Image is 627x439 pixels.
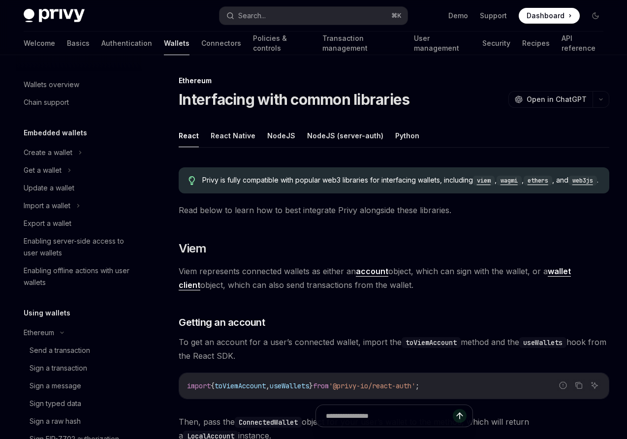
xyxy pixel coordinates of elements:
a: Sign a message [16,377,142,395]
a: API reference [562,31,603,55]
span: Read below to learn how to best integrate Privy alongside these libraries. [179,203,609,217]
span: from [313,381,329,390]
span: Viem [179,241,207,256]
button: Toggle dark mode [588,8,603,24]
div: Enabling server-side access to user wallets [24,235,136,259]
div: Create a wallet [24,147,72,158]
div: Ethereum [179,76,609,86]
h5: Using wallets [24,307,70,319]
span: { [211,381,215,390]
div: Sign typed data [30,398,81,409]
span: Open in ChatGPT [527,94,587,104]
a: viem [473,176,495,184]
span: } [309,381,313,390]
h1: Interfacing with common libraries [179,91,409,108]
a: Chain support [16,94,142,111]
a: Welcome [24,31,55,55]
button: React Native [211,124,255,147]
a: Send a transaction [16,342,142,359]
div: Export a wallet [24,218,71,229]
div: Chain support [24,96,69,108]
strong: account [356,266,388,276]
code: useWallets [519,337,566,348]
code: wagmi [497,176,522,186]
div: Wallets overview [24,79,79,91]
button: Send message [453,409,467,423]
button: Search...⌘K [219,7,408,25]
svg: Tip [188,176,195,185]
a: Support [480,11,507,21]
a: account [356,266,388,277]
a: web3js [568,176,597,184]
div: Sign a message [30,380,81,392]
div: Enabling offline actions with user wallets [24,265,136,288]
span: '@privy-io/react-auth' [329,381,415,390]
div: Ethereum [24,327,54,339]
span: Getting an account [179,315,265,329]
span: Dashboard [527,11,564,21]
code: toViemAccount [402,337,461,348]
button: Ask AI [588,379,601,392]
span: To get an account for a user’s connected wallet, import the method and the hook from the React SDK. [179,335,609,363]
a: Enabling server-side access to user wallets [16,232,142,262]
code: viem [473,176,495,186]
span: ; [415,381,419,390]
a: Enabling offline actions with user wallets [16,262,142,291]
a: Update a wallet [16,179,142,197]
a: Recipes [522,31,550,55]
button: Report incorrect code [557,379,569,392]
span: Privy is fully compatible with popular web3 libraries for interfacing wallets, including , , , and . [202,175,599,186]
img: dark logo [24,9,85,23]
a: Policies & controls [253,31,311,55]
code: ethers [524,176,552,186]
div: Send a transaction [30,345,90,356]
button: React [179,124,199,147]
button: NodeJS [267,124,295,147]
a: Wallets [164,31,189,55]
a: Wallets overview [16,76,142,94]
span: import [187,381,211,390]
span: ⌘ K [391,12,402,20]
div: Update a wallet [24,182,74,194]
button: Python [395,124,419,147]
button: Copy the contents from the code block [572,379,585,392]
span: toViemAccount [215,381,266,390]
a: Sign typed data [16,395,142,412]
a: Security [482,31,510,55]
h5: Embedded wallets [24,127,87,139]
div: Sign a transaction [30,362,87,374]
div: Search... [238,10,266,22]
button: NodeJS (server-auth) [307,124,383,147]
a: Basics [67,31,90,55]
code: web3js [568,176,597,186]
span: , [266,381,270,390]
a: Sign a raw hash [16,412,142,430]
a: Demo [448,11,468,21]
a: Sign a transaction [16,359,142,377]
a: wagmi [497,176,522,184]
a: Connectors [201,31,241,55]
div: Sign a raw hash [30,415,81,427]
div: Get a wallet [24,164,62,176]
a: Export a wallet [16,215,142,232]
a: ethers [524,176,552,184]
a: User management [414,31,470,55]
a: Authentication [101,31,152,55]
a: Transaction management [322,31,402,55]
div: Import a wallet [24,200,70,212]
button: Open in ChatGPT [508,91,593,108]
span: useWallets [270,381,309,390]
span: Viem represents connected wallets as either an object, which can sign with the wallet, or a objec... [179,264,609,292]
a: Dashboard [519,8,580,24]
